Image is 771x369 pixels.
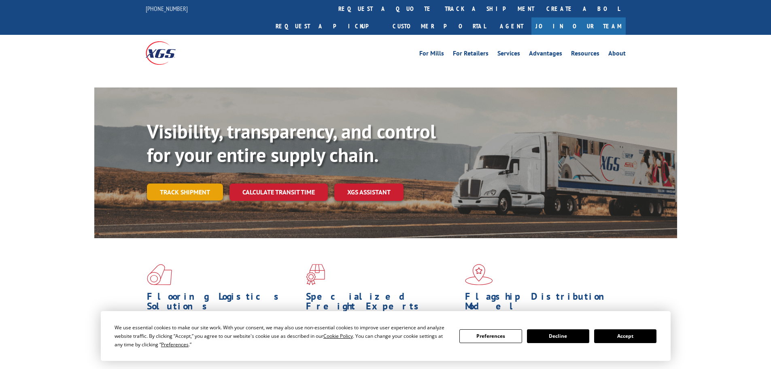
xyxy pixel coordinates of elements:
[531,17,626,35] a: Join Our Team
[608,50,626,59] a: About
[529,50,562,59] a: Advantages
[497,50,520,59] a: Services
[492,17,531,35] a: Agent
[594,329,656,343] button: Accept
[147,292,300,315] h1: Flooring Logistics Solutions
[115,323,450,349] div: We use essential cookies to make our site work. With your consent, we may also use non-essential ...
[147,183,223,200] a: Track shipment
[387,17,492,35] a: Customer Portal
[306,264,325,285] img: xgs-icon-focused-on-flooring-red
[323,333,353,339] span: Cookie Policy
[453,50,489,59] a: For Retailers
[527,329,589,343] button: Decline
[571,50,599,59] a: Resources
[465,292,618,315] h1: Flagship Distribution Model
[306,292,459,315] h1: Specialized Freight Experts
[146,4,188,13] a: [PHONE_NUMBER]
[419,50,444,59] a: For Mills
[147,119,436,167] b: Visibility, transparency, and control for your entire supply chain.
[334,183,404,201] a: XGS ASSISTANT
[161,341,189,348] span: Preferences
[229,183,328,201] a: Calculate transit time
[101,311,671,361] div: Cookie Consent Prompt
[459,329,522,343] button: Preferences
[270,17,387,35] a: Request a pickup
[465,264,493,285] img: xgs-icon-flagship-distribution-model-red
[147,264,172,285] img: xgs-icon-total-supply-chain-intelligence-red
